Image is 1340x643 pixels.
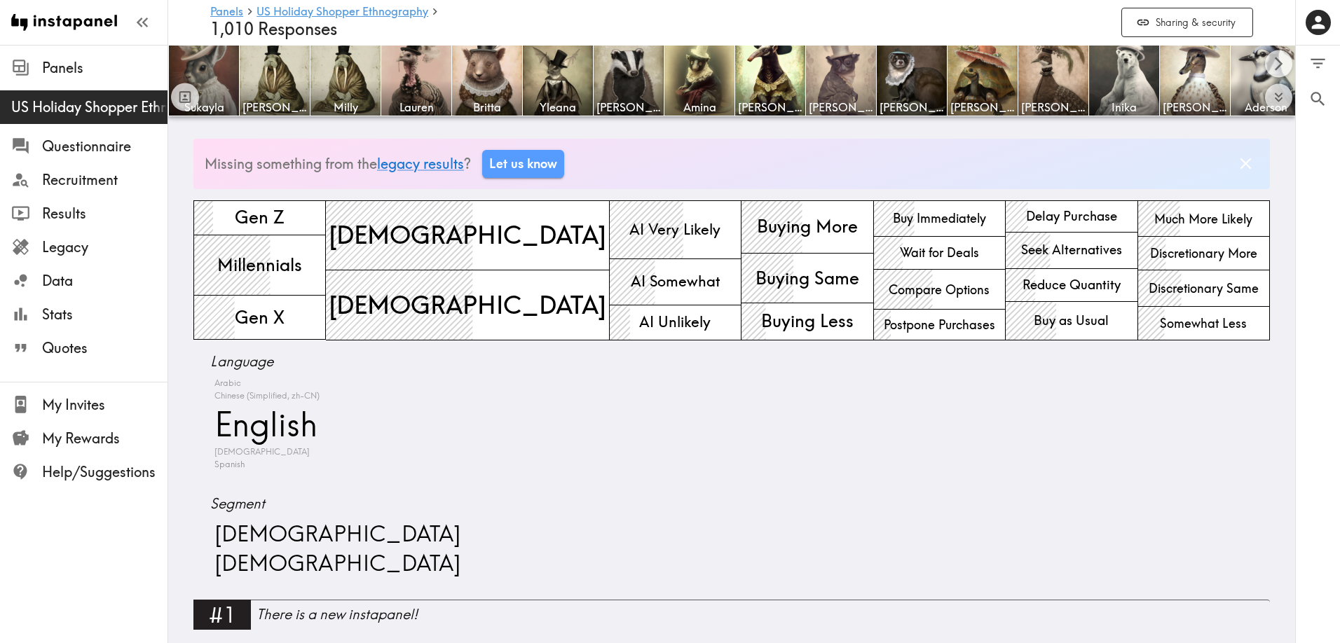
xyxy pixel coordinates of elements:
span: Recruitment [42,170,167,190]
span: Questionnaire [42,137,167,156]
span: Compare Options [886,278,992,301]
span: Much More Likely [1151,207,1255,230]
span: Buy as Usual [1031,309,1112,333]
span: [DEMOGRAPHIC_DATA] [211,445,310,458]
span: Gen Z [232,202,287,233]
span: Filter Responses [1308,54,1327,73]
span: Stats [42,305,167,324]
span: Sukayla [172,99,236,115]
span: Buy Immediately [890,207,989,230]
button: Sharing & security [1121,8,1253,38]
span: [PERSON_NAME] [1021,99,1086,115]
button: Filter Responses [1296,46,1340,81]
span: [DEMOGRAPHIC_DATA] [326,285,609,325]
span: [PERSON_NAME] [1163,99,1227,115]
a: [PERSON_NAME] [735,45,806,116]
div: #1 [193,600,251,629]
a: US Holiday Shopper Ethnography [257,6,428,19]
a: Lauren [381,45,452,116]
a: [PERSON_NAME] [877,45,948,116]
span: [PERSON_NAME] [880,99,944,115]
span: My Invites [42,395,167,415]
a: Britta [452,45,523,116]
span: Discretionary More [1147,242,1260,265]
button: Search [1296,81,1340,117]
a: [PERSON_NAME] [1018,45,1089,116]
span: Language [210,352,1253,371]
a: #1There is a new instapanel! [193,600,1270,638]
span: English [211,403,317,445]
a: [PERSON_NAME] [240,45,310,116]
span: Wait for Deals [897,241,982,264]
button: Scroll right [1265,50,1292,78]
span: My Rewards [42,429,167,448]
span: Milly [313,99,378,115]
span: Spanish [211,458,245,471]
div: There is a new instapanel! [257,604,1270,624]
a: [PERSON_NAME] [1160,45,1231,116]
span: Britta [455,99,519,115]
span: Segment [210,494,1253,513]
span: [PERSON_NAME] [950,99,1015,115]
span: Millennials [214,250,305,280]
span: Search [1308,90,1327,109]
span: Arabic [211,377,241,390]
span: Buying More [754,212,861,242]
a: Let us know [482,150,564,178]
span: Gen X [232,303,287,333]
span: [DEMOGRAPHIC_DATA] [326,215,609,255]
button: Toggle between responses and questions [171,83,199,111]
span: Discretionary Same [1146,277,1262,300]
span: Reduce Quantity [1020,273,1123,297]
span: Seek Alternatives [1018,238,1125,262]
span: Buying Same [753,263,862,293]
span: Aderson [1233,99,1298,115]
span: Postpone Purchases [881,313,998,336]
button: Expand to show all items [1265,84,1292,111]
span: AI Very Likely [627,216,723,243]
span: [PERSON_NAME] [738,99,802,115]
span: Amina [667,99,732,115]
button: Dismiss banner [1233,151,1259,177]
span: AI Unlikely [636,309,713,336]
span: [PERSON_NAME] [596,99,661,115]
p: Missing something from the ? [205,154,471,174]
a: Yleana [523,45,594,116]
a: Panels [210,6,243,19]
span: Somewhat Less [1157,312,1250,335]
span: AI Somewhat [628,268,723,295]
span: Chinese (Simplified, zh-CN) [211,389,320,403]
span: US Holiday Shopper Ethnography [11,97,167,117]
span: Inika [1092,99,1156,115]
a: Inika [1089,45,1160,116]
span: Data [42,271,167,291]
a: [PERSON_NAME] [806,45,877,116]
span: [DEMOGRAPHIC_DATA] [211,548,461,578]
span: Legacy [42,237,167,257]
span: Help/Suggestions [42,462,167,482]
a: Aderson [1231,45,1301,116]
span: Quotes [42,338,167,358]
a: Amina [664,45,735,116]
span: [PERSON_NAME] [809,99,873,115]
a: [PERSON_NAME] [594,45,664,116]
span: Delay Purchase [1023,205,1120,228]
span: Buying Less [758,306,856,336]
a: [PERSON_NAME] [948,45,1018,116]
span: 1,010 Responses [210,19,337,39]
span: [PERSON_NAME] [242,99,307,115]
a: Sukayla [168,45,240,116]
span: Results [42,204,167,223]
span: Yleana [526,99,590,115]
span: Panels [42,58,167,78]
a: legacy results [377,155,464,172]
a: Milly [310,45,381,116]
span: [DEMOGRAPHIC_DATA] [211,519,461,548]
span: Lauren [384,99,449,115]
